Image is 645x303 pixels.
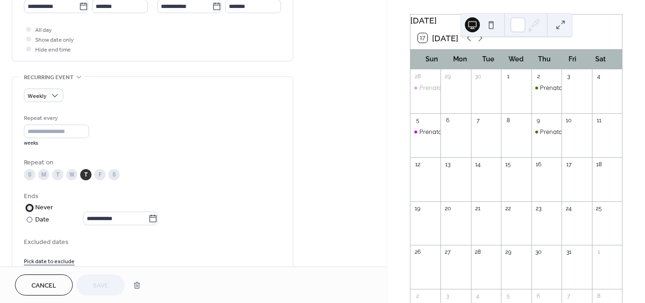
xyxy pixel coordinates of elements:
[31,281,56,291] span: Cancel
[15,274,73,296] button: Cancel
[474,292,482,300] div: 4
[410,83,440,92] div: Prenatal Yoga @ OM Old Orchard in Webster Groves
[444,204,452,212] div: 20
[565,160,573,168] div: 17
[474,116,482,124] div: 7
[414,292,422,300] div: 2
[35,45,71,55] span: Hide end time
[24,158,279,168] div: Repeat on
[38,169,49,180] div: M
[502,50,531,69] div: Wed
[558,50,586,69] div: Fri
[534,116,542,124] div: 9
[24,140,89,147] div: weeks
[28,91,46,102] span: Weekly
[108,169,120,180] div: S
[534,160,542,168] div: 16
[504,116,512,124] div: 8
[586,50,615,69] div: Sat
[444,72,452,80] div: 29
[504,248,512,256] div: 29
[410,127,440,136] div: Prenatal Yoga @ OM Old Orchard in Webster Groves
[446,50,474,69] div: Mon
[52,169,63,180] div: T
[504,292,512,300] div: 5
[504,160,512,168] div: 15
[474,248,482,256] div: 28
[565,116,573,124] div: 10
[595,160,603,168] div: 18
[66,169,77,180] div: W
[474,204,482,212] div: 21
[504,72,512,80] div: 1
[24,73,74,82] span: Recurring event
[24,257,75,266] span: Pick date to exclude
[444,160,452,168] div: 13
[595,116,603,124] div: 11
[80,169,91,180] div: T
[534,204,542,212] div: 23
[35,214,158,225] div: Date
[24,192,279,201] div: Ends
[595,204,603,212] div: 25
[531,83,562,92] div: Prenatal Yoga @ Indigo Massage & Wellness in Benton Park
[595,72,603,80] div: 4
[595,248,603,256] div: 1
[474,160,482,168] div: 14
[504,204,512,212] div: 22
[531,127,562,136] div: Prenatal Yoga @ Indigo Massage & Wellness in Benton Park
[414,116,422,124] div: 5
[565,72,573,80] div: 3
[534,72,542,80] div: 2
[35,25,52,35] span: All day
[474,72,482,80] div: 30
[595,292,603,300] div: 8
[410,15,622,27] div: [DATE]
[94,169,106,180] div: F
[444,292,452,300] div: 3
[24,113,87,123] div: Repeat every
[35,203,53,213] div: Never
[534,292,542,300] div: 6
[24,169,35,180] div: S
[414,72,422,80] div: 28
[530,50,558,69] div: Thu
[534,248,542,256] div: 30
[565,292,573,300] div: 7
[414,248,422,256] div: 26
[414,204,422,212] div: 19
[414,160,422,168] div: 12
[415,31,462,45] button: 17[DATE]
[24,237,281,247] span: Excluded dates
[35,35,74,45] span: Show date only
[565,248,573,256] div: 31
[444,248,452,256] div: 27
[444,116,452,124] div: 6
[418,50,446,69] div: Sun
[474,50,502,69] div: Tue
[565,204,573,212] div: 24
